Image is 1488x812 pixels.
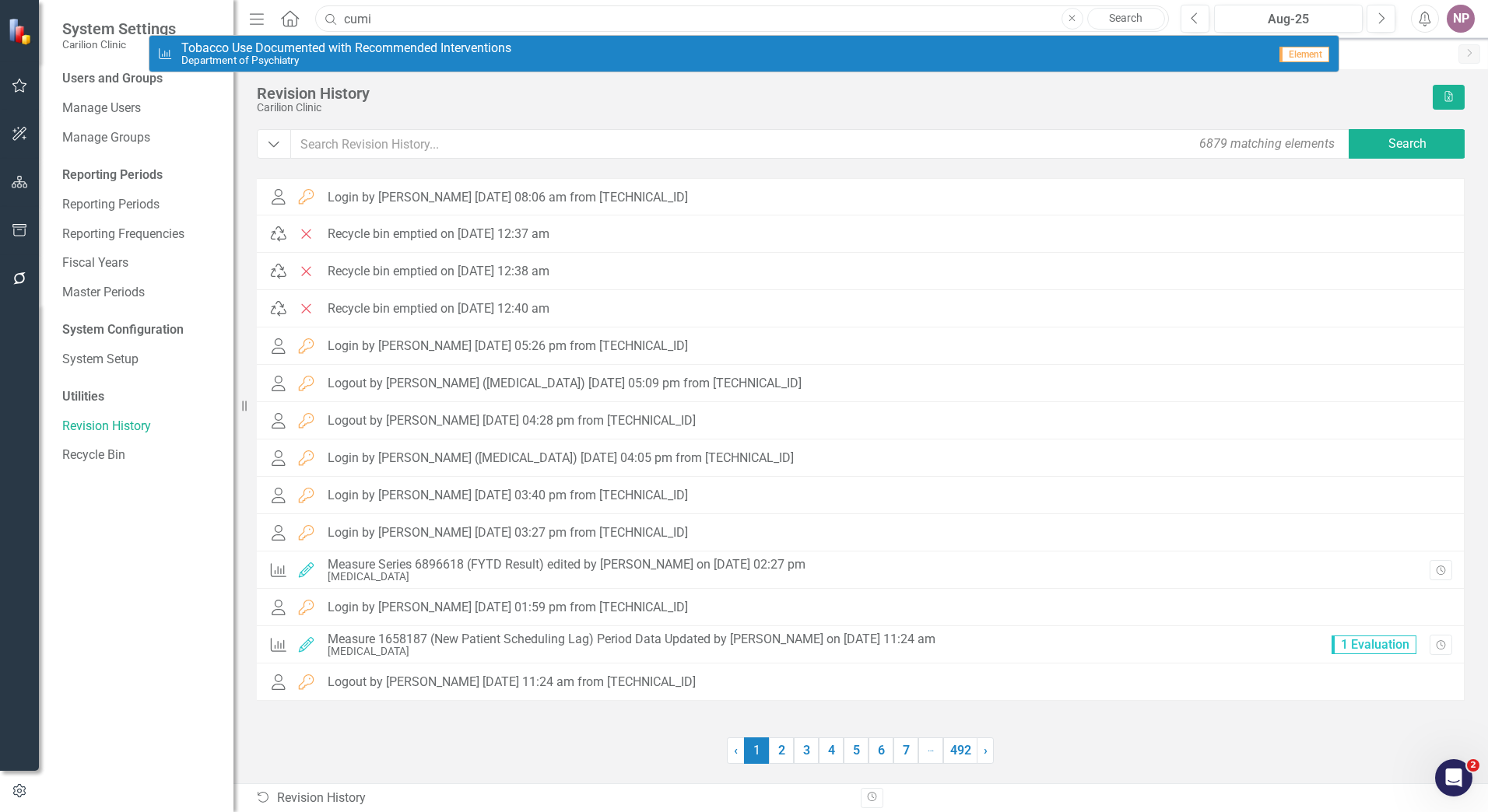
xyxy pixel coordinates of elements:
a: Reporting Frequencies [62,226,218,243]
div: Recycle bin emptied on [DATE] 12:38 am [328,264,549,278]
small: Department of Psychiatry [181,54,511,66]
div: Logout by [PERSON_NAME] ([MEDICAL_DATA]) [DATE] 05:09 pm from [TECHNICAL_ID] [328,376,802,390]
div: Login by [PERSON_NAME] [DATE] 01:59 pm from [TECHNICAL_ID] [328,600,688,614]
iframe: Intercom live chat [1435,759,1472,796]
div: Users and Groups [62,70,218,88]
a: Recycle Bin [62,446,218,464]
span: System Settings [62,19,176,38]
input: Search ClearPoint... [315,5,1169,33]
span: 1 Evaluation [1332,635,1416,654]
div: Login by [PERSON_NAME] [DATE] 05:26 pm from [TECHNICAL_ID] [328,339,688,353]
a: Manage Users [62,100,218,117]
button: NP [1447,5,1475,33]
span: 1 [744,737,769,764]
div: System Configuration [62,321,218,339]
img: ClearPoint Strategy [8,18,35,45]
div: Login by [PERSON_NAME] [DATE] 03:27 pm from [TECHNICAL_ID] [328,526,688,540]
span: ‹ [734,743,738,758]
a: 7 [893,737,918,764]
a: Fiscal Years [62,254,218,272]
a: Master Periods [62,284,218,302]
div: [MEDICAL_DATA] [328,646,935,657]
div: Recycle bin emptied on [DATE] 12:40 am [328,302,549,316]
div: Aug-25 [1220,10,1357,29]
a: 6 [869,737,893,764]
div: Measure Series 6896618 (FYTD Result) edited by [PERSON_NAME] on [DATE] 02:27 pm [328,558,805,572]
a: Manage Groups [62,129,218,147]
div: Utilities [62,388,218,406]
a: Tobacco Use Documented with Recommended InterventionsDepartment of PsychiatryElement [149,36,1339,72]
span: Element [1279,47,1329,62]
a: 4 [819,737,844,764]
span: Tobacco Use Documented with Recommended Interventions [181,41,511,55]
div: [MEDICAL_DATA] [328,571,805,583]
div: Logout by [PERSON_NAME] [DATE] 04:28 pm from [TECHNICAL_ID] [328,414,696,428]
span: 2 [1467,759,1479,772]
a: 492 [943,737,977,764]
div: Login by [PERSON_NAME] ([MEDICAL_DATA]) [DATE] 04:05 pm from [TECHNICAL_ID] [328,451,794,465]
a: 5 [844,737,869,764]
a: 2 [769,737,794,764]
a: Revision History [62,418,218,436]
div: Carilion Clinic [257,102,1425,114]
div: Revision History [255,789,849,807]
div: Revision History [257,85,1425,102]
div: Measure 1658187 (New Patient Scheduling Lag) Period Data Updated by [PERSON_NAME] on [DATE] 11:24 am [328,632,935,646]
div: Login by [PERSON_NAME] [DATE] 08:06 am from [TECHNICAL_ID] [328,191,688,205]
button: Search [1349,129,1465,159]
span: › [984,743,988,758]
div: Reporting Periods [62,166,218,184]
div: 6879 matching elements [1195,131,1339,157]
a: 3 [794,737,819,764]
a: Reporting Periods [62,196,218,214]
div: Logout by [PERSON_NAME] [DATE] 11:24 am from [TECHNICAL_ID] [328,675,696,689]
button: Aug-25 [1214,5,1363,33]
div: Recycle bin emptied on [DATE] 12:37 am [328,227,549,241]
a: Search [1087,8,1165,30]
a: System Setup [62,351,218,369]
small: Carilion Clinic [62,38,176,51]
input: Search Revision History... [290,129,1351,159]
div: Login by [PERSON_NAME] [DATE] 03:40 pm from [TECHNICAL_ID] [328,488,688,502]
